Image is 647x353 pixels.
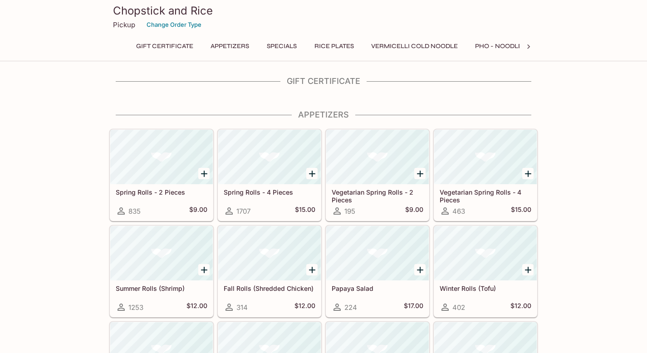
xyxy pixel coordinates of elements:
button: Add Summer Rolls (Shrimp) [198,264,210,275]
button: Add Winter Rolls (Tofu) [522,264,534,275]
h5: Winter Rolls (Tofu) [440,284,531,292]
h4: Appetizers [109,110,538,120]
h5: $17.00 [404,302,423,313]
h5: Spring Rolls - 2 Pieces [116,188,207,196]
button: Add Papaya Salad [414,264,426,275]
button: Rice Plates [309,40,359,53]
h5: $12.00 [294,302,315,313]
h5: Papaya Salad [332,284,423,292]
h5: $12.00 [186,302,207,313]
button: Pho - Noodle Soup [470,40,546,53]
h5: Vegetarian Spring Rolls - 4 Pieces [440,188,531,203]
div: Vegetarian Spring Rolls - 4 Pieces [434,130,537,184]
button: Add Spring Rolls - 4 Pieces [306,168,318,179]
button: Change Order Type [142,18,206,32]
a: Vegetarian Spring Rolls - 2 Pieces195$9.00 [326,129,429,221]
h5: Fall Rolls (Shredded Chicken) [224,284,315,292]
div: Winter Rolls (Tofu) [434,226,537,280]
div: Spring Rolls - 2 Pieces [110,130,213,184]
button: Gift Certificate [131,40,198,53]
a: Vegetarian Spring Rolls - 4 Pieces463$15.00 [434,129,537,221]
div: Vegetarian Spring Rolls - 2 Pieces [326,130,429,184]
a: Papaya Salad224$17.00 [326,226,429,317]
span: 835 [128,207,141,216]
a: Winter Rolls (Tofu)402$12.00 [434,226,537,317]
button: Add Fall Rolls (Shredded Chicken) [306,264,318,275]
button: Add Spring Rolls - 2 Pieces [198,168,210,179]
button: Appetizers [206,40,254,53]
span: 1253 [128,303,143,312]
h5: Spring Rolls - 4 Pieces [224,188,315,196]
h5: $12.00 [510,302,531,313]
h3: Chopstick and Rice [113,4,534,18]
p: Pickup [113,20,135,29]
h5: Vegetarian Spring Rolls - 2 Pieces [332,188,423,203]
h5: $15.00 [511,206,531,216]
h5: Summer Rolls (Shrimp) [116,284,207,292]
button: Add Vegetarian Spring Rolls - 2 Pieces [414,168,426,179]
a: Spring Rolls - 2 Pieces835$9.00 [110,129,213,221]
h5: $9.00 [189,206,207,216]
a: Spring Rolls - 4 Pieces1707$15.00 [218,129,321,221]
div: Papaya Salad [326,226,429,280]
span: 314 [236,303,248,312]
div: Fall Rolls (Shredded Chicken) [218,226,321,280]
span: 463 [452,207,465,216]
button: Add Vegetarian Spring Rolls - 4 Pieces [522,168,534,179]
button: Specials [261,40,302,53]
div: Spring Rolls - 4 Pieces [218,130,321,184]
span: 224 [344,303,357,312]
span: 195 [344,207,355,216]
span: 1707 [236,207,250,216]
h5: $9.00 [405,206,423,216]
h4: Gift Certificate [109,76,538,86]
div: Summer Rolls (Shrimp) [110,226,213,280]
button: Vermicelli Cold Noodle [366,40,463,53]
a: Fall Rolls (Shredded Chicken)314$12.00 [218,226,321,317]
span: 402 [452,303,465,312]
h5: $15.00 [295,206,315,216]
a: Summer Rolls (Shrimp)1253$12.00 [110,226,213,317]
